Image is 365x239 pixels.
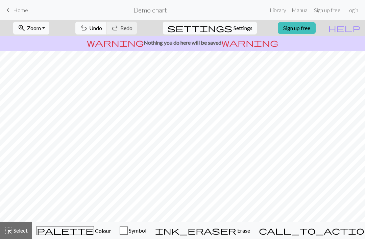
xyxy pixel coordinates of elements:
[267,3,289,17] a: Library
[13,22,49,34] button: Zoom
[236,227,250,234] span: Erase
[128,227,146,234] span: Symbol
[75,22,107,34] button: Undo
[3,39,362,47] p: Nothing you do here will be saved
[27,25,41,31] span: Zoom
[234,24,252,32] span: Settings
[278,22,316,34] a: Sign up free
[37,226,94,235] span: palette
[221,38,278,47] span: warning
[163,22,257,34] button: SettingsSettings
[18,23,26,33] span: zoom_in
[80,23,88,33] span: undo
[343,3,361,17] a: Login
[133,6,167,14] h2: Demo chart
[311,3,343,17] a: Sign up free
[289,3,311,17] a: Manual
[13,7,28,13] span: Home
[151,222,254,239] button: Erase
[167,23,232,33] span: settings
[4,226,13,235] span: highlight_alt
[115,222,151,239] button: Symbol
[94,228,111,234] span: Colour
[167,24,232,32] i: Settings
[13,227,28,234] span: Select
[87,38,144,47] span: warning
[155,226,236,235] span: ink_eraser
[32,222,115,239] button: Colour
[328,23,361,33] span: help
[89,25,102,31] span: Undo
[4,5,12,15] span: keyboard_arrow_left
[4,4,28,16] a: Home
